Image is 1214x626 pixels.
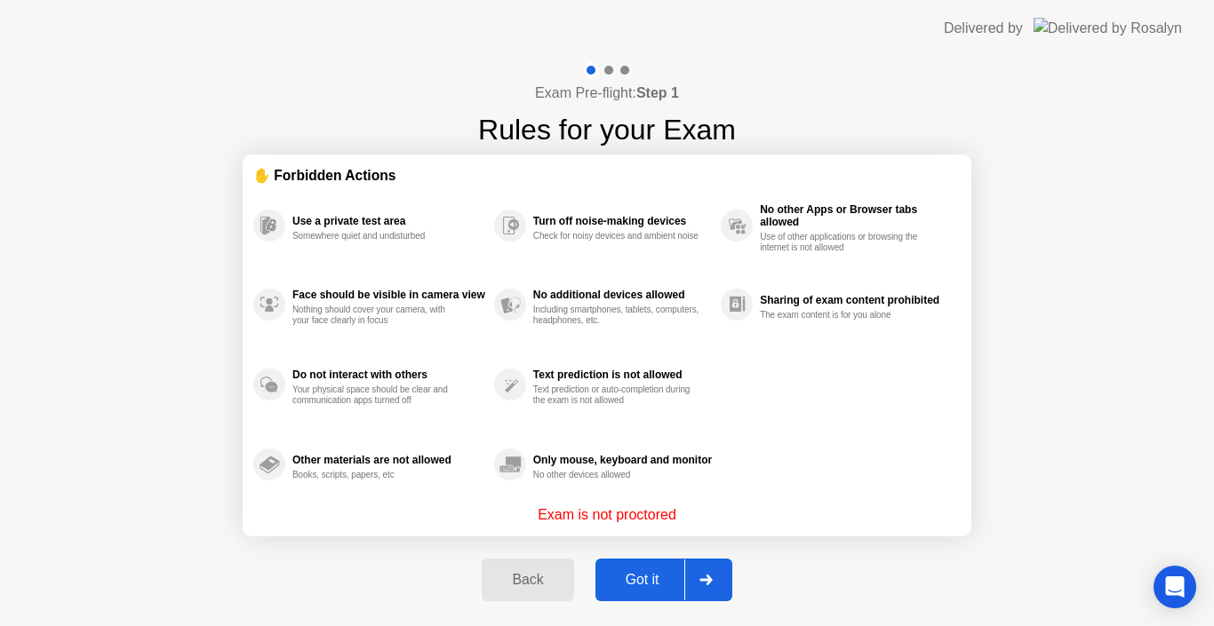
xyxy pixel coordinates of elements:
[253,165,961,186] div: ✋ Forbidden Actions
[760,203,952,228] div: No other Apps or Browser tabs allowed
[533,368,712,381] div: Text prediction is not allowed
[533,470,701,480] div: No other devices allowed
[292,289,485,301] div: Face should be visible in camera view
[292,215,485,227] div: Use a private test area
[1034,18,1182,38] img: Delivered by Rosalyn
[601,572,684,588] div: Got it
[487,572,568,588] div: Back
[636,85,679,100] b: Step 1
[760,232,928,253] div: Use of other applications or browsing the internet is not allowed
[760,310,928,321] div: The exam content is for you alone
[478,108,736,151] h1: Rules for your Exam
[535,83,679,104] h4: Exam Pre-flight:
[292,368,485,381] div: Do not interact with others
[533,289,712,301] div: No additional devices allowed
[292,231,460,242] div: Somewhere quiet and undisturbed
[292,305,460,326] div: Nothing should cover your camera, with your face clearly in focus
[482,559,573,601] button: Back
[533,305,701,326] div: Including smartphones, tablets, computers, headphones, etc.
[533,215,712,227] div: Turn off noise-making devices
[760,294,952,306] div: Sharing of exam content prohibited
[292,454,485,466] div: Other materials are not allowed
[595,559,732,601] button: Got it
[533,454,712,466] div: Only mouse, keyboard and monitor
[292,384,460,406] div: Your physical space should be clear and communication apps turned off
[1154,566,1196,608] div: Open Intercom Messenger
[538,504,676,526] p: Exam is not proctored
[533,231,701,242] div: Check for noisy devices and ambient noise
[533,384,701,406] div: Text prediction or auto-completion during the exam is not allowed
[944,18,1023,39] div: Delivered by
[292,470,460,480] div: Books, scripts, papers, etc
